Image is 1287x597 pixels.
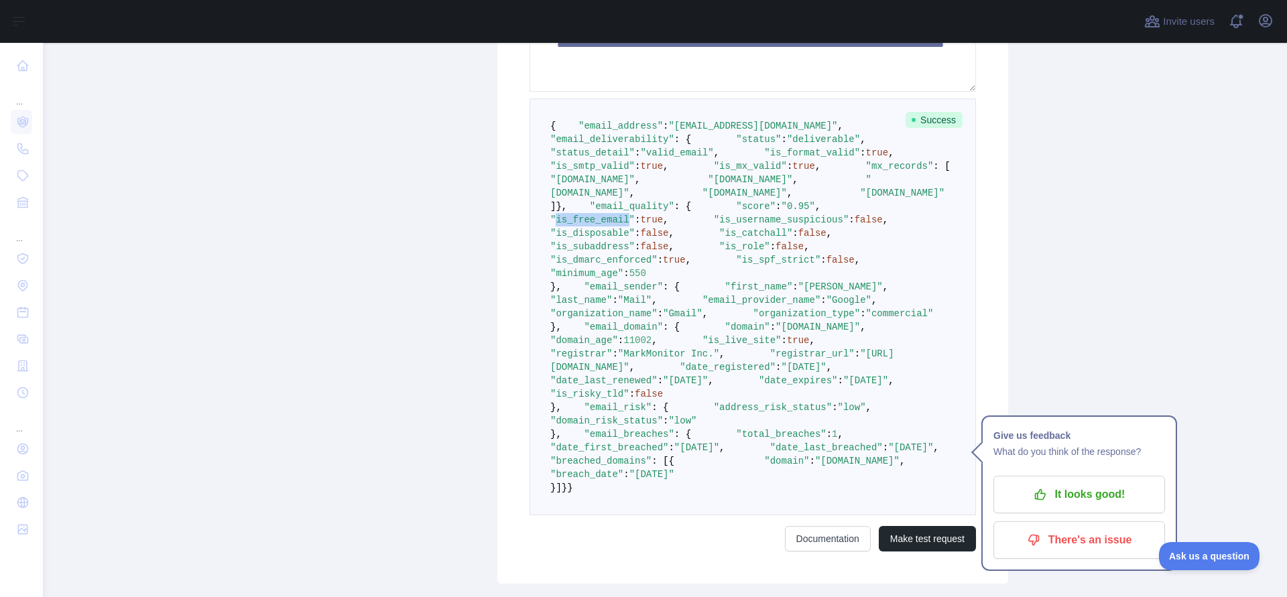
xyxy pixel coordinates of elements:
span: , [933,442,938,453]
span: : [776,201,781,212]
span: "[DOMAIN_NAME]" [815,456,900,466]
span: false [826,255,855,265]
span: }, [550,402,562,413]
span: "is_disposable" [550,228,635,239]
span: , [787,188,792,198]
p: What do you think of the response? [993,444,1165,460]
span: : [658,255,663,265]
span: , [719,442,725,453]
span: , [860,322,865,332]
span: Success [906,112,963,128]
iframe: Toggle Customer Support [1159,542,1260,570]
span: : { [663,322,680,332]
span: , [686,255,691,265]
span: "is_live_site" [702,335,782,346]
span: : [663,121,668,131]
span: : [792,228,798,239]
span: "email_risk" [584,402,652,413]
span: "[PERSON_NAME]" [798,281,883,292]
span: Invite users [1163,14,1215,29]
p: It looks good! [1003,483,1155,506]
span: : [629,389,635,399]
span: : [663,415,668,426]
div: ... [11,217,32,244]
span: , [900,456,905,466]
span: "commercial" [866,308,934,319]
span: "organization_type" [753,308,860,319]
span: , [629,188,635,198]
span: : [ [933,161,950,172]
span: "[DATE]" [663,375,708,386]
span: true [640,161,663,172]
span: : [849,214,854,225]
span: false [635,389,663,399]
span: : [832,402,837,413]
span: : [612,295,617,306]
span: "[DOMAIN_NAME]" [860,188,944,198]
span: : [658,375,663,386]
span: , [702,308,708,319]
span: "date_expires" [759,375,838,386]
button: Make test request [879,526,976,551]
span: 11002 [623,335,652,346]
span: "email_breaches" [584,429,674,440]
span: , [714,147,719,158]
span: , [652,295,657,306]
span: { [668,456,674,466]
span: false [855,214,883,225]
span: : { [674,201,691,212]
span: , [663,161,668,172]
span: "date_last_renewed" [550,375,658,386]
span: , [652,335,657,346]
span: "registrar" [550,348,612,359]
span: 550 [629,268,646,279]
span: : [826,429,832,440]
span: , [838,429,843,440]
span: , [860,134,865,145]
span: , [815,201,820,212]
span: "status_detail" [550,147,635,158]
span: : [860,147,865,158]
span: false [640,228,668,239]
span: , [883,281,888,292]
span: "email_quality" [590,201,674,212]
span: , [663,214,668,225]
span: : [635,214,640,225]
span: , [792,174,798,185]
span: "registrar_url" [770,348,855,359]
span: : [792,281,798,292]
span: "email_provider_name" [702,295,820,306]
span: "Google" [826,295,871,306]
span: "domain_risk_status" [550,415,663,426]
span: true [866,147,889,158]
button: It looks good! [993,476,1165,513]
span: "is_catchall" [719,228,792,239]
span: "address_risk_status" [714,402,832,413]
span: "valid_email" [640,147,713,158]
span: "0.95" [782,201,815,212]
span: true [663,255,686,265]
span: "is_free_email" [550,214,635,225]
span: }, [550,322,562,332]
span: , [871,295,877,306]
span: 1 [832,429,837,440]
span: "is_spf_strict" [736,255,820,265]
span: } [562,482,567,493]
span: "[DATE]" [781,362,826,373]
span: "is_mx_valid" [714,161,787,172]
span: "MarkMonitor Inc." [618,348,719,359]
span: "is_subaddress" [550,241,635,252]
span: "[EMAIL_ADDRESS][DOMAIN_NAME]" [668,121,837,131]
span: "is_role" [719,241,770,252]
a: Documentation [785,526,871,551]
span: : [668,442,674,453]
span: "[DATE]" [888,442,933,453]
span: "is_risky_tld" [550,389,629,399]
span: "first_name" [725,281,792,292]
span: { [550,121,556,131]
span: "date_registered" [680,362,776,373]
span: true [792,161,815,172]
span: : [782,134,787,145]
span: : [838,375,843,386]
span: "[DATE]" [843,375,888,386]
